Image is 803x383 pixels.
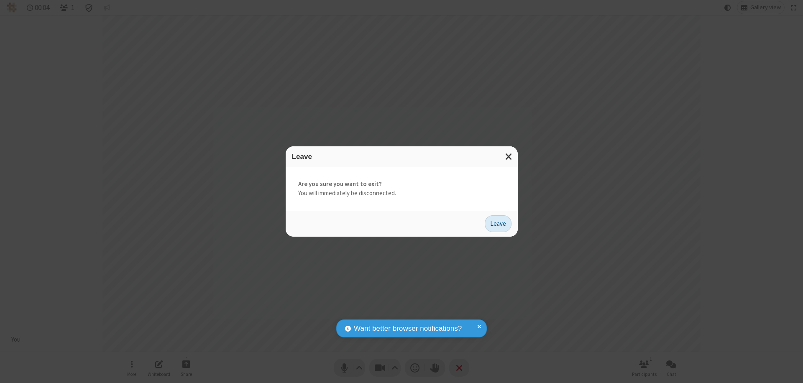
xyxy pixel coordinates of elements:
button: Close modal [500,146,518,167]
div: You will immediately be disconnected. [286,167,518,211]
button: Leave [485,215,511,232]
strong: Are you sure you want to exit? [298,179,505,189]
h3: Leave [292,153,511,161]
span: Want better browser notifications? [354,323,462,334]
